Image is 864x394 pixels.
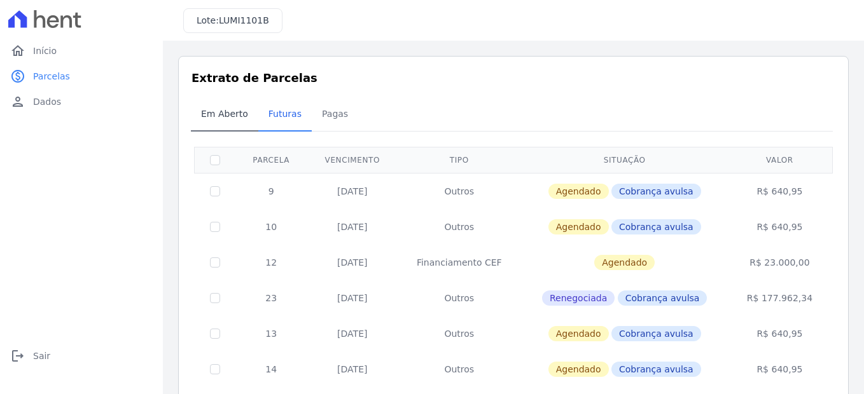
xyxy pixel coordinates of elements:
td: [DATE] [307,173,398,209]
i: person [10,94,25,109]
i: paid [10,69,25,84]
span: Início [33,44,57,57]
th: Situação [520,147,728,173]
td: 13 [235,316,307,351]
h3: Lote: [197,14,269,27]
td: 10 [235,209,307,245]
td: Outros [398,351,520,387]
td: Outros [398,316,520,351]
a: Futuras [258,98,312,132]
td: R$ 23.000,00 [728,245,831,280]
td: Outros [398,173,520,209]
span: Futuras [261,101,309,126]
td: 23 [235,280,307,316]
td: R$ 640,95 [728,351,831,387]
span: Cobrança avulsa [611,184,701,199]
td: Outros [398,209,520,245]
a: personDados [5,89,158,114]
h3: Extrato de Parcelas [192,69,835,86]
span: Sair [33,350,50,362]
td: [DATE] [307,209,398,245]
span: Cobrança avulsa [611,362,701,377]
span: Renegociada [542,290,615,306]
td: 12 [235,245,307,280]
span: Agendado [548,362,609,377]
i: logout [10,348,25,363]
span: Dados [33,95,61,108]
span: LUMI1101B [219,15,269,25]
span: Parcelas [33,70,70,83]
span: Cobrança avulsa [611,326,701,341]
th: Valor [728,147,831,173]
td: R$ 177.962,34 [728,280,831,316]
span: Agendado [548,219,609,234]
td: [DATE] [307,280,398,316]
td: R$ 640,95 [728,173,831,209]
td: [DATE] [307,316,398,351]
td: [DATE] [307,351,398,387]
td: 14 [235,351,307,387]
a: paidParcelas [5,64,158,89]
td: Financiamento CEF [398,245,520,280]
td: R$ 640,95 [728,209,831,245]
a: logoutSair [5,343,158,369]
a: Pagas [312,98,358,132]
td: Outros [398,280,520,316]
span: Agendado [548,184,609,199]
span: Pagas [314,101,356,126]
span: Agendado [548,326,609,341]
td: R$ 640,95 [728,316,831,351]
span: Cobrança avulsa [618,290,707,306]
td: 9 [235,173,307,209]
i: home [10,43,25,58]
th: Parcela [235,147,307,173]
span: Em Aberto [193,101,256,126]
span: Agendado [594,255,655,270]
span: Cobrança avulsa [611,219,701,234]
th: Tipo [398,147,520,173]
td: [DATE] [307,245,398,280]
th: Vencimento [307,147,398,173]
a: Em Aberto [191,98,258,132]
a: homeInício [5,38,158,64]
